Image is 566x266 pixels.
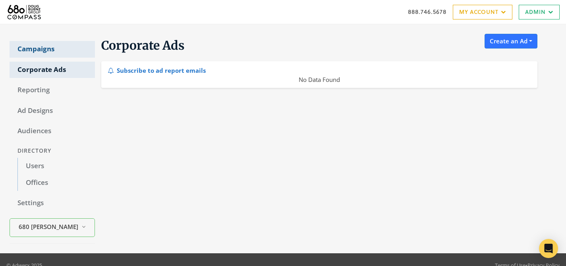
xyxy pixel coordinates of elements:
a: 888.746.5678 [408,8,446,16]
a: Corporate Ads [10,62,95,78]
a: Admin [519,5,560,19]
span: 680 [PERSON_NAME] Group- Compass [19,222,78,231]
button: 680 [PERSON_NAME] Group- Compass [10,218,95,237]
img: Adwerx [6,2,42,22]
a: Audiences [10,123,95,140]
a: Offices [17,175,95,191]
div: Open Intercom Messenger [539,239,558,258]
span: Corporate Ads [101,38,185,53]
a: Ad Designs [10,103,95,119]
button: Create an Ad [485,34,537,49]
a: Settings [10,195,95,212]
a: Campaigns [10,41,95,58]
div: Directory [10,144,95,158]
div: No Data Found [102,75,537,84]
a: Reporting [10,82,95,99]
a: My Account [453,5,512,19]
div: Subscribe to ad report emails [108,64,206,75]
a: Users [17,158,95,175]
